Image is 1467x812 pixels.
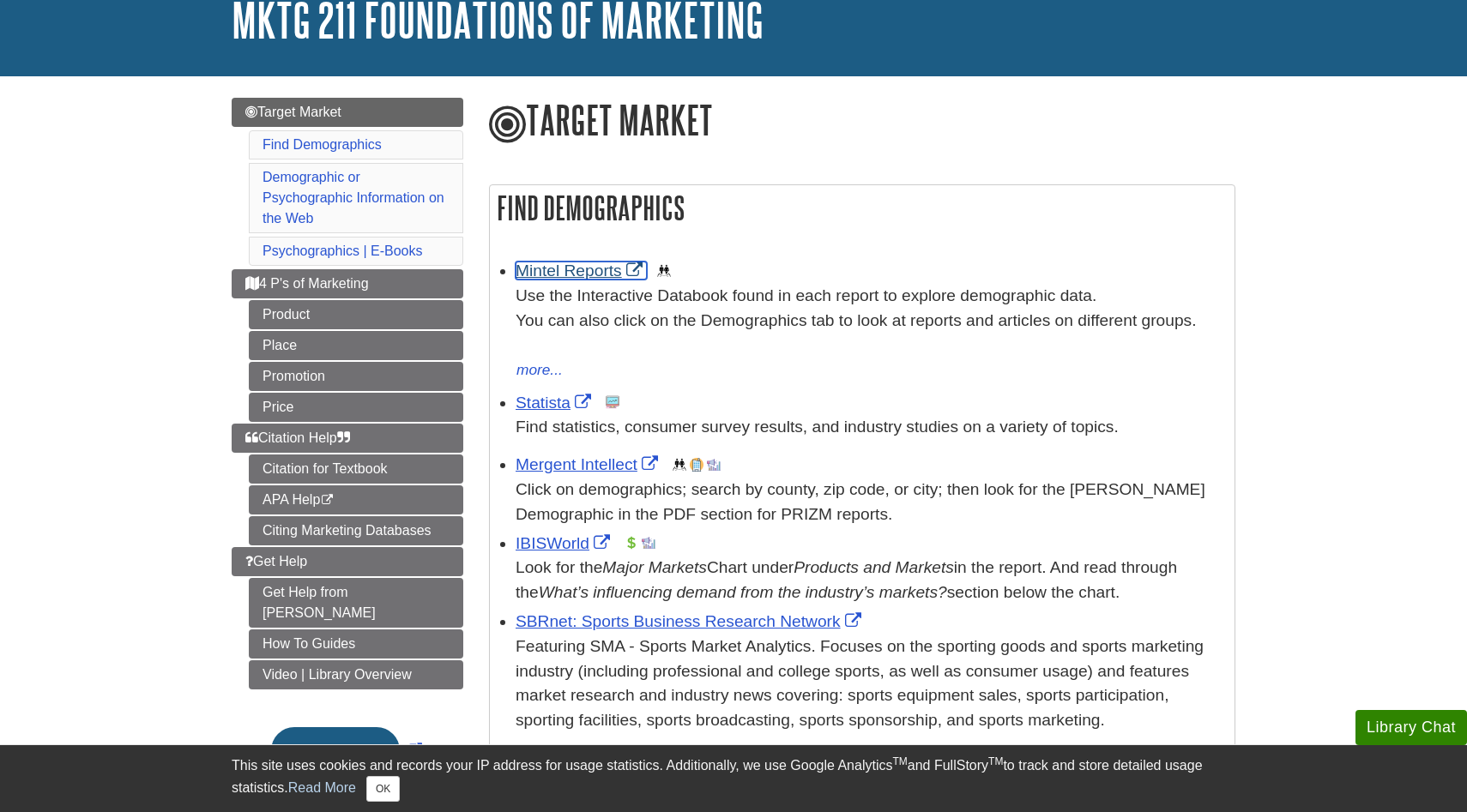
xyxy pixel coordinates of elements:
div: Look for the Chart under in the report. And read through the section below the chart. [516,556,1226,605]
i: Major Markets [602,558,707,576]
h2: Find Demographics [490,185,1235,231]
img: Demographics [673,458,686,472]
div: This site uses cookies and records your IP address for usage statistics. Additionally, we use Goo... [232,755,1235,802]
a: Demographic or Psychographic Information on the Web [263,170,444,226]
a: Citing Marketing Databases [249,516,463,545]
a: Citation Help [232,424,463,453]
div: Guide Page Menu [232,98,463,803]
a: Link opens in new window [516,534,614,552]
i: Products and Markets [794,558,954,576]
span: Target Market [245,105,341,119]
a: Link opens in new window [516,612,866,630]
h1: Target Market [489,98,1235,146]
button: En español [271,727,399,773]
a: Link opens in new window [516,455,662,473]
span: 4 P's of Marketing [245,276,369,291]
a: Find Demographics [263,137,382,152]
a: Place [249,331,463,360]
sup: TM [892,755,907,767]
a: Price [249,393,463,422]
a: How To Guides [249,629,463,659]
img: Company Information [690,458,703,472]
a: Video | Library Overview [249,660,463,689]
a: Get Help from [PERSON_NAME] [249,578,463,628]
a: Link opens in new window [516,262,647,280]
a: Get Help [232,547,463,576]
p: Featuring SMA - Sports Market Analytics. Focuses on the sporting goods and sports marketing indus... [516,635,1226,733]
sup: TM [988,755,1003,767]
button: Library Chat [1355,710,1467,745]
button: Close [366,776,400,802]
img: Industry Report [642,536,655,550]
a: Psychographics | E-Books [263,244,422,258]
i: What’s influencing demand from the industry’s markets? [539,583,947,601]
a: Read More [288,780,356,795]
span: Get Help [245,554,307,568]
a: Promotion [249,362,463,391]
p: Find statistics, consumer survey results, and industry studies on a variety of topics. [516,415,1226,440]
span: Citation Help [245,430,350,445]
div: Click on demographics; search by county, zip code, or city; then look for the [PERSON_NAME] Demog... [516,478,1226,527]
img: Industry Report [707,458,721,472]
i: This link opens in a new window [320,495,335,506]
img: Demographics [657,264,671,278]
a: Citation for Textbook [249,454,463,484]
img: Financial Report [625,536,638,550]
a: Product [249,300,463,329]
a: Link opens in new window [516,394,595,412]
a: APA Help [249,485,463,514]
a: 4 P's of Marketing [232,269,463,298]
img: Statistics [606,395,619,409]
a: Target Market [232,98,463,127]
a: Link opens in new window [267,743,426,757]
button: more... [516,358,564,382]
div: Use the Interactive Databook found in each report to explore demographic data. You can also click... [516,284,1226,358]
